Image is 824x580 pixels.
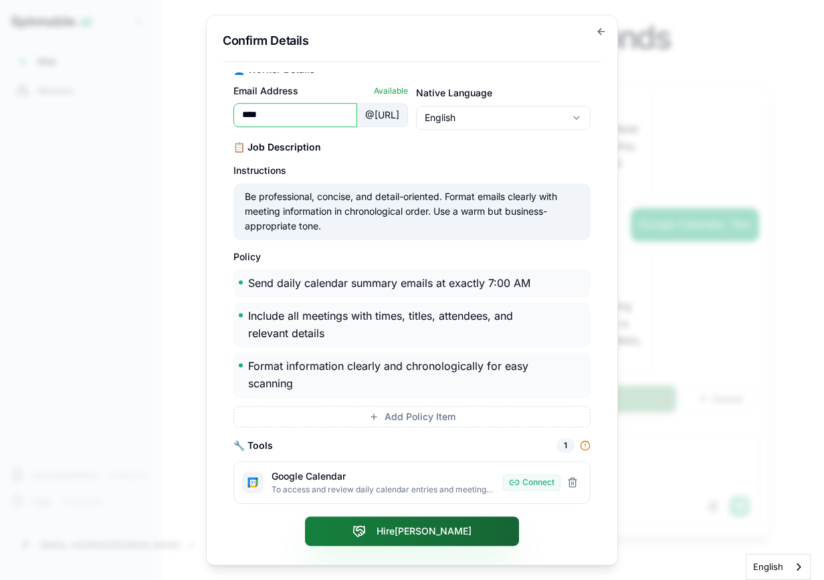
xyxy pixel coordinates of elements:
[272,484,495,495] p: To access and review daily calendar entries and meeting details
[245,189,563,234] p: Be professional, concise, and detail-oriented. Format emails clearly with meeting information in ...
[416,87,492,98] label: Native Language
[272,470,346,483] span: Google Calendar
[233,84,298,98] label: Email Address
[233,406,591,427] button: Add Policy Item
[556,438,575,453] div: 1
[580,440,591,451] div: Some tools need to be connected
[248,275,548,292] p: Send daily calendar summary emails at exactly 7:00 AM
[503,474,560,490] button: Connect
[248,308,548,342] p: Include all meetings with times, titles, attendees, and relevant details
[374,86,408,96] span: Available
[223,31,601,50] h2: Confirm Details
[357,103,408,127] div: @ [URL]
[305,516,519,546] button: Hire[PERSON_NAME]
[248,359,548,393] p: Format information clearly and chronologically for easy scanning
[233,165,286,176] label: Instructions
[233,140,591,154] h3: 📋 Job Description
[246,476,260,489] img: Google Calendar icon
[233,251,261,262] label: Policy
[233,439,273,452] h3: 🔧 Tools
[233,63,591,76] h3: 👤 Worker Details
